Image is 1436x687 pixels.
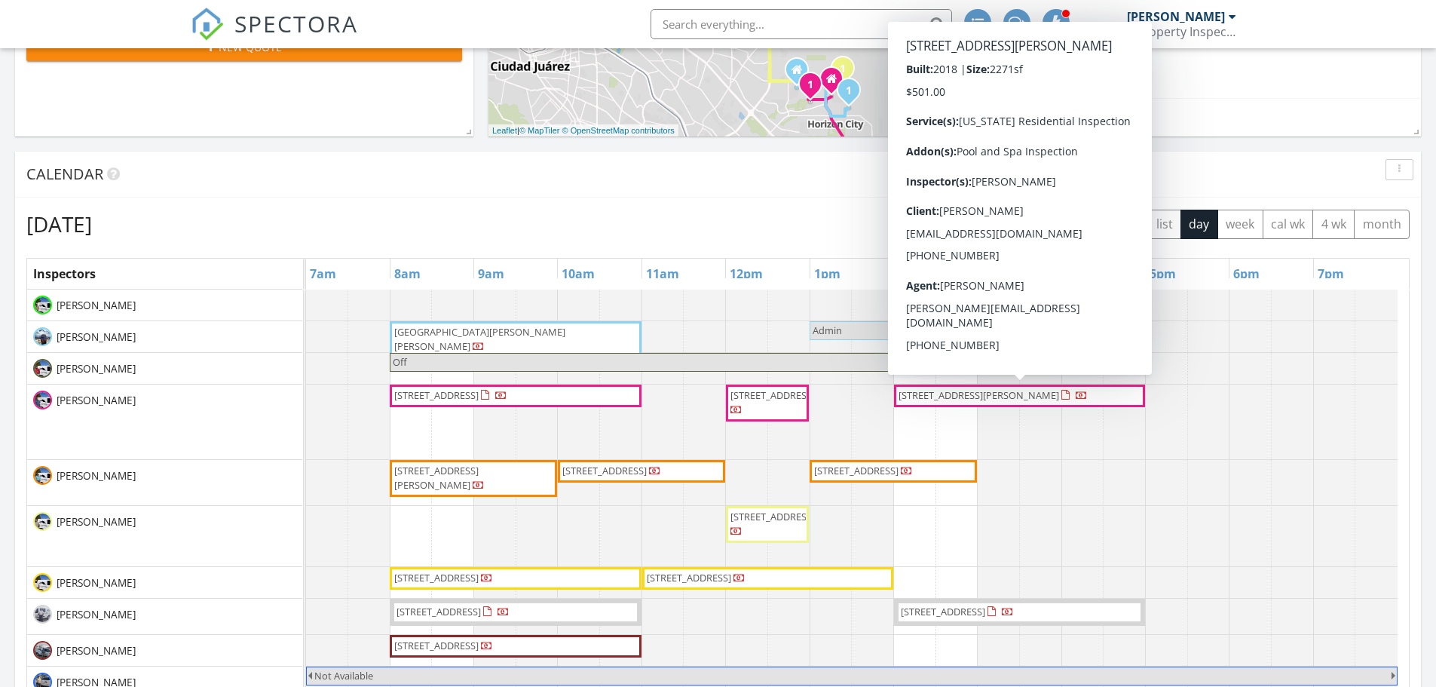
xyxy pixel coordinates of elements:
a: 4pm [1062,262,1096,286]
button: 4 wk [1312,210,1355,239]
span: Inspectors [33,265,96,282]
span: [STREET_ADDRESS] [730,510,815,523]
div: Integrity Property Inspections [1085,24,1236,39]
span: Not Available [314,669,373,682]
a: 5pm [1146,262,1180,286]
button: Previous day [1069,209,1104,240]
span: [STREET_ADDRESS][PERSON_NAME] [899,388,1059,402]
button: month [1354,210,1410,239]
span: [STREET_ADDRESS] [397,605,481,618]
a: Leaflet [492,126,517,135]
span: [STREET_ADDRESS] [562,464,647,477]
a: 7am [306,262,340,286]
i: 1 [807,80,813,90]
span: [STREET_ADDRESS] [394,639,479,652]
a: © OpenStreetMap contributors [562,126,675,135]
div: 1045 Flyer Place, El Paso TX 79928 [797,69,806,78]
span: [PERSON_NAME] [54,298,139,313]
div: 1080 Gunnerside Street, El Paso TX 79928 [831,78,840,87]
h2: [DATE] [26,209,92,239]
a: 3pm [978,262,1012,286]
button: cal wk [1263,210,1314,239]
span: [PERSON_NAME] [54,361,139,376]
a: 9am [474,262,508,286]
img: dsc_0556.jpg [33,573,52,592]
img: ae85b62e3b0b48b18ab3712479a278d8.jpeg [33,327,52,346]
div: 13992 Summer Vly Ave, Horizon City, TX 79928 [843,68,852,77]
img: The Best Home Inspection Software - Spectora [191,8,224,41]
img: 20211117_133804_1637181533167002.jpeg [33,605,52,624]
span: [STREET_ADDRESS] [394,388,479,402]
span: [PERSON_NAME] [54,607,139,622]
span: [PERSON_NAME] [54,575,139,590]
a: © MapTiler [519,126,560,135]
div: 13372 Coldham St, Horizon City, TX 79928 [810,84,819,93]
a: 6pm [1229,262,1263,286]
span: [STREET_ADDRESS] [901,605,985,618]
i: 1 [840,64,846,75]
img: dsc_0559.jpg [33,512,52,531]
a: [DATE] 12:00 pm [STREET_ADDRESS] [PERSON_NAME] [974,23,1410,90]
a: SPECTORA [191,20,358,52]
a: 11am [642,262,683,286]
div: [PERSON_NAME] [1127,9,1225,24]
div: [DATE] 12:00 pm [1010,106,1373,125]
input: Search everything... [651,9,952,39]
div: | [488,124,678,137]
span: Calendar [26,164,103,184]
span: [PERSON_NAME] [54,393,139,408]
button: Next day [1104,209,1139,240]
img: dsc_0549.jpg [33,296,52,314]
a: 1pm [810,262,844,286]
img: dsc_0558.jpg [33,359,52,378]
span: Admin [813,324,842,337]
a: 12pm [726,262,767,286]
span: SPECTORA [234,8,358,39]
span: [GEOGRAPHIC_DATA][PERSON_NAME][PERSON_NAME] [394,325,565,353]
span: [STREET_ADDRESS] [647,571,731,584]
a: 8am [390,262,424,286]
img: img_69061.jpg [33,641,52,660]
i: 1 [846,86,852,97]
a: [STREET_ADDRESS] [1010,125,1095,139]
span: [PERSON_NAME] [54,468,139,483]
img: dsc_0562.jpg [33,466,52,485]
button: week [1217,210,1263,239]
img: dsc_0555.jpg [33,391,52,409]
a: [STREET_ADDRESS] [1010,41,1095,55]
span: [STREET_ADDRESS] [394,571,479,584]
button: [DATE] [1005,210,1060,239]
div: 768 Desert Star Dr, Horizon City, TX 79928 [849,90,858,99]
a: 2pm [894,262,928,286]
button: list [1147,210,1181,239]
span: [PERSON_NAME] [54,330,139,345]
span: [STREET_ADDRESS] [814,464,899,477]
span: [PERSON_NAME] [54,643,139,658]
button: day [1180,210,1218,239]
span: [STREET_ADDRESS] [730,388,815,402]
span: [STREET_ADDRESS][PERSON_NAME] [394,464,479,492]
a: [DATE] 12:00 pm [STREET_ADDRESS] [PERSON_NAME] [974,106,1410,173]
img: 9370130%2Fcover_photos%2F6i81PFnE14Zxtbo2d1yM%2Fsmall.jpg [974,106,1003,128]
span: Off [393,355,407,369]
span: [PERSON_NAME] [1010,57,1095,72]
a: 10am [558,262,599,286]
span: [PERSON_NAME] [54,514,139,529]
a: 7pm [1314,262,1348,286]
